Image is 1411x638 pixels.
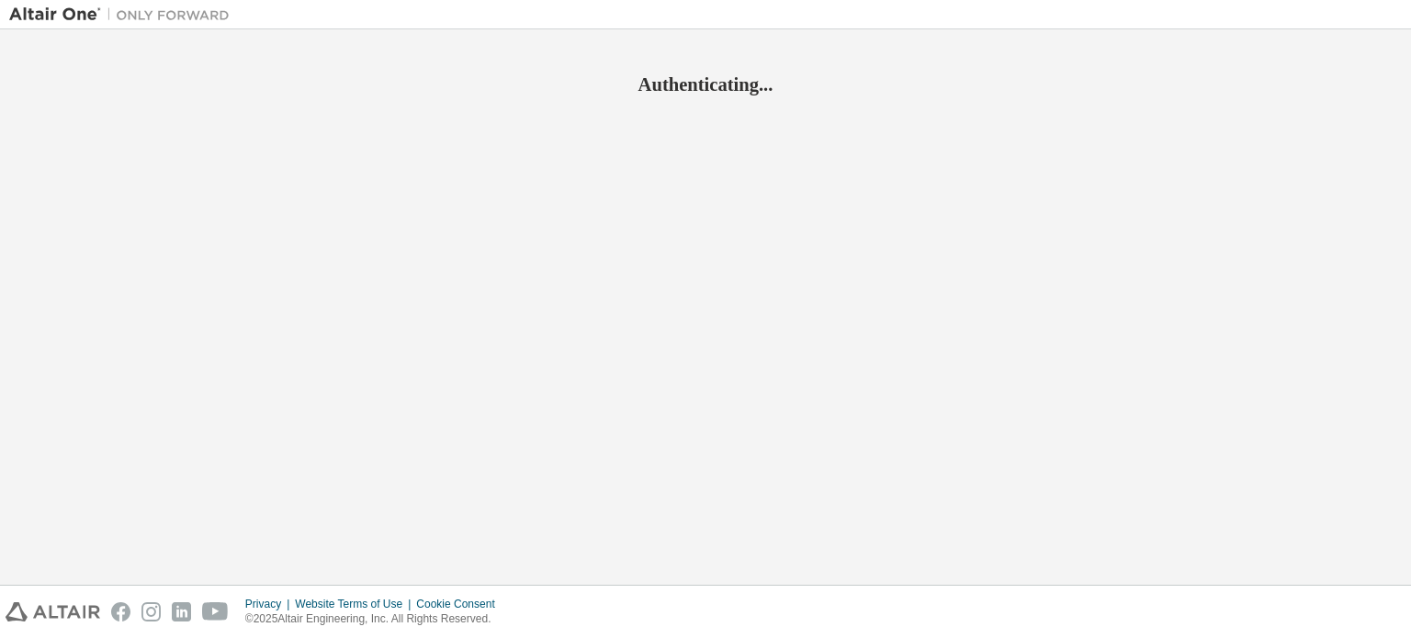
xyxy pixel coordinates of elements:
[9,73,1402,96] h2: Authenticating...
[141,602,161,621] img: instagram.svg
[416,597,505,611] div: Cookie Consent
[245,611,506,627] p: © 2025 Altair Engineering, Inc. All Rights Reserved.
[295,597,416,611] div: Website Terms of Use
[6,602,100,621] img: altair_logo.svg
[111,602,130,621] img: facebook.svg
[9,6,239,24] img: Altair One
[172,602,191,621] img: linkedin.svg
[245,597,295,611] div: Privacy
[202,602,229,621] img: youtube.svg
